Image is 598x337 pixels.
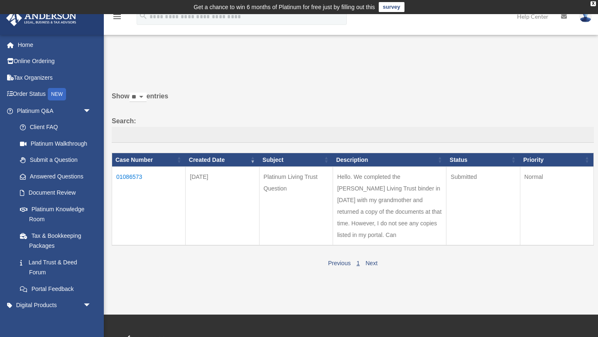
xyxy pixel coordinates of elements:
a: survey [379,2,404,12]
div: close [591,1,596,6]
a: Platinum Knowledge Room [12,201,100,227]
a: Platinum Walkthrough [12,135,100,152]
label: Search: [112,115,594,143]
a: Tax & Bookkeeping Packages [12,227,100,254]
a: Online Ordering [6,53,104,70]
a: Next [365,260,377,266]
img: User Pic [579,10,592,22]
a: Document Review [12,185,100,201]
a: menu [112,15,122,22]
th: Priority: activate to sort column ascending [520,153,593,167]
th: Case Number: activate to sort column ascending [112,153,186,167]
a: Platinum Q&Aarrow_drop_down [6,103,100,119]
div: NEW [48,88,66,100]
a: Previous [328,260,350,266]
a: Land Trust & Deed Forum [12,254,100,281]
a: Answered Questions [12,168,96,185]
a: Home [6,37,104,53]
span: arrow_drop_down [83,297,100,314]
a: Submit a Question [12,152,100,168]
img: Anderson Advisors Platinum Portal [4,10,79,26]
th: Description: activate to sort column ascending [333,153,446,167]
a: 1 [356,260,360,266]
div: Get a chance to win 6 months of Platinum for free just by filling out this [194,2,375,12]
td: 01086573 [112,167,186,246]
span: arrow_drop_down [83,103,100,120]
i: search [139,11,148,20]
td: Platinum Living Trust Question [259,167,333,246]
th: Created Date: activate to sort column ascending [186,153,259,167]
a: Order StatusNEW [6,86,104,103]
i: menu [112,12,122,22]
select: Showentries [130,93,147,102]
label: Show entries [112,90,594,110]
th: Status: activate to sort column ascending [446,153,520,167]
a: Tax Organizers [6,69,104,86]
a: Client FAQ [12,119,100,136]
input: Search: [112,127,594,143]
th: Subject: activate to sort column ascending [259,153,333,167]
td: Normal [520,167,593,246]
td: Hello. We completed the [PERSON_NAME] Living Trust binder in [DATE] with my grandmother and retur... [333,167,446,246]
a: Portal Feedback [12,281,100,297]
td: Submitted [446,167,520,246]
a: Digital Productsarrow_drop_down [6,297,104,314]
td: [DATE] [186,167,259,246]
